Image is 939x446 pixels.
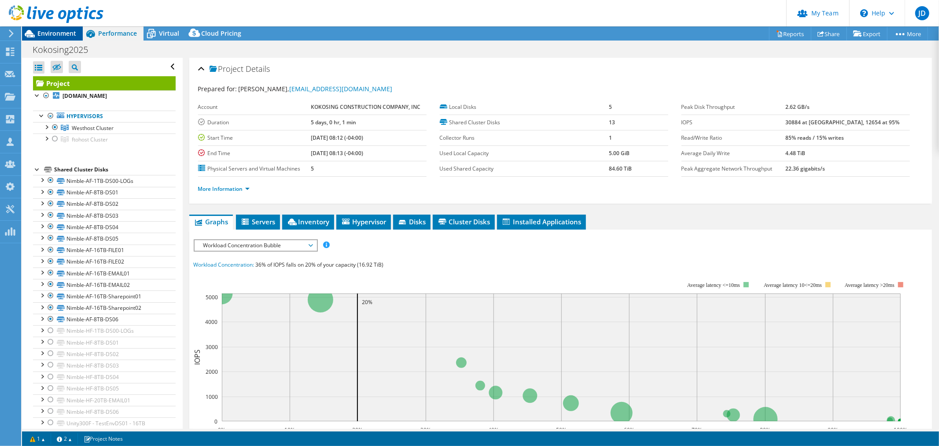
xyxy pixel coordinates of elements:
span: Environment [37,29,76,37]
span: JD [915,6,929,20]
span: Inventory [287,217,330,226]
text: 30% [420,426,431,434]
a: Nimble-AF-16TB-EMAIL02 [33,279,176,290]
b: [DATE] 08:12 (-04:00) [311,134,363,141]
text: 0 [214,418,217,425]
span: 36% of IOPS falls on 20% of your capacity (16.92 TiB) [256,261,384,268]
label: Collector Runs [440,134,609,142]
b: 85% reads / 15% writes [785,134,844,141]
a: Nimble-HF-8TB-DS01 [33,337,176,348]
a: Nimble-HF-8TB-DS05 [33,383,176,394]
a: Export [847,27,887,41]
b: 5 [311,165,314,172]
b: 4.48 TiB [785,149,805,157]
span: Disks [398,217,426,226]
text: 20% [362,298,372,306]
a: Nimble-AF-16TB-Sharepoint02 [33,302,176,314]
a: 1 [24,433,51,444]
a: Nimble-AF-8TB-DS03 [33,210,176,221]
text: 4000 [205,318,217,326]
a: More Information [198,185,250,193]
b: 5 days, 0 hr, 1 min [311,119,356,126]
span: Cluster Disks [437,217,490,226]
a: ftohost Cluster [33,134,176,145]
text: 10% [284,426,295,434]
b: KOKOSING CONSTRUCTION COMPANY, INC [311,103,420,111]
a: Nimble-AF-8TB-DS01 [33,187,176,198]
span: Performance [98,29,137,37]
span: ftohost Cluster [72,136,108,143]
svg: \n [860,9,868,17]
label: Read/Write Ratio [681,134,786,142]
a: Nimble-AF-8TB-DS04 [33,221,176,233]
tspan: Average latency 10<=20ms [764,282,822,288]
a: More [887,27,928,41]
a: [EMAIL_ADDRESS][DOMAIN_NAME] [290,85,393,93]
h1: Kokosing2025 [29,45,102,55]
a: Nimble-AF-8TB-DS06 [33,314,176,325]
text: 1000 [206,393,218,401]
div: Shared Cluster Disks [54,164,176,175]
span: Project [210,65,244,74]
label: Physical Servers and Virtual Machines [198,164,311,173]
text: 50% [556,426,567,434]
text: 5000 [206,294,218,301]
span: Hypervisor [341,217,387,226]
text: 2000 [206,368,218,375]
a: Hypervisors [33,111,176,122]
text: 3000 [206,343,218,351]
label: Peak Aggregate Network Throughput [681,164,786,173]
a: Nimble-HF-8TB-DS03 [33,360,176,371]
a: Nimble-HF-8TB-DS06 [33,406,176,417]
label: Peak Disk Throughput [681,103,786,111]
span: Details [246,63,270,74]
b: 5 [609,103,612,111]
a: Nimble-AF-16TB-FILE01 [33,245,176,256]
label: Average Daily Write [681,149,786,158]
b: 1 [609,134,612,141]
b: 22.36 gigabits/s [785,165,825,172]
span: Installed Applications [501,217,582,226]
span: Graphs [194,217,228,226]
span: [PERSON_NAME], [239,85,393,93]
text: Average latency >20ms [844,282,894,288]
a: Project Notes [77,433,129,444]
a: Nimble-AF-8TB-DS02 [33,198,176,210]
label: Shared Cluster Disks [440,118,609,127]
label: Duration [198,118,311,127]
a: Nimble-HF-20TB-EMAIL01 [33,394,176,406]
a: [DOMAIN_NAME] [33,90,176,102]
a: Westhost Cluster [33,122,176,134]
a: Nimble-AF-16TB-Sharepoint01 [33,290,176,302]
a: Unity300F - TestEnvDS01 - 16TB [33,417,176,429]
text: 90% [828,426,838,434]
tspan: Average latency <=10ms [687,282,740,288]
a: Nimble-HF-1TB-DS00-LOGs [33,325,176,337]
b: 2.62 GB/s [785,103,810,111]
b: [DOMAIN_NAME] [63,92,107,100]
label: Local Disks [440,103,609,111]
span: Servers [240,217,276,226]
text: 0% [218,426,225,434]
b: 30884 at [GEOGRAPHIC_DATA], 12654 at 95% [785,119,899,126]
text: 100% [894,426,907,434]
label: Prepared for: [198,85,237,93]
text: 70% [692,426,702,434]
label: Account [198,103,311,111]
a: Nimble-HF-8TB-DS02 [33,348,176,360]
span: Westhost Cluster [72,124,114,132]
b: 13 [609,119,615,126]
a: Share [811,27,847,41]
label: Start Time [198,134,311,142]
b: 5.00 GiB [609,149,630,157]
text: 60% [624,426,634,434]
b: 84.60 TiB [609,165,632,172]
b: [DATE] 08:13 (-04:00) [311,149,363,157]
label: Used Shared Capacity [440,164,609,173]
a: Nimble-AF-1TB-DS00-LOGs [33,175,176,186]
a: Reports [769,27,811,41]
a: Project [33,76,176,90]
text: IOPS [192,349,202,365]
span: Virtual [159,29,179,37]
span: Workload Concentration Bubble [199,240,312,251]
